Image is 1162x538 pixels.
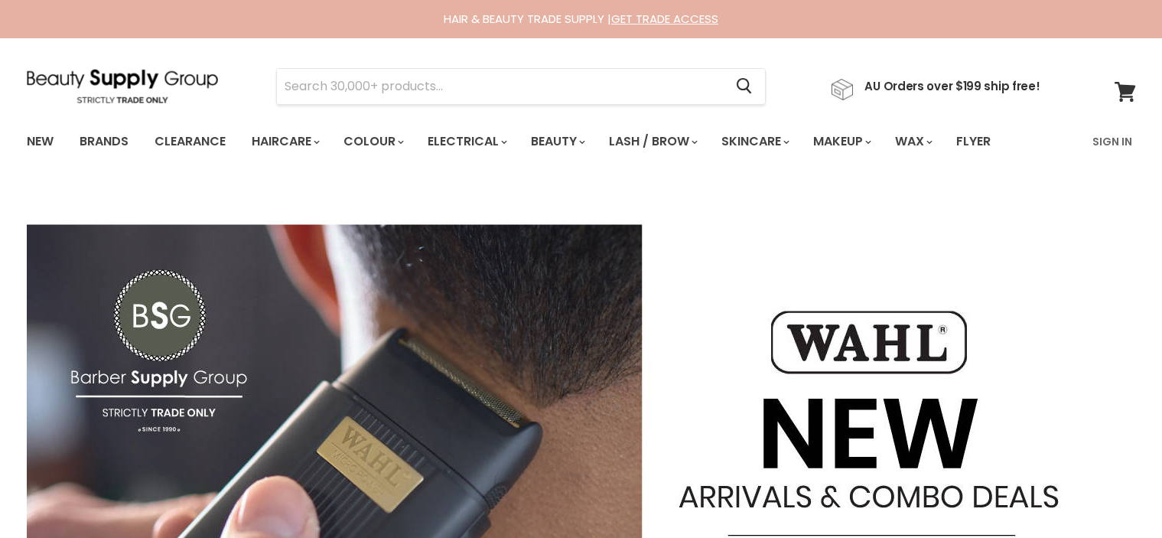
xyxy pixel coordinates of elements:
[1083,126,1141,158] a: Sign In
[68,126,140,158] a: Brands
[332,126,413,158] a: Colour
[945,126,1002,158] a: Flyer
[519,126,594,158] a: Beauty
[710,126,799,158] a: Skincare
[15,119,1043,164] ul: Main menu
[611,11,718,27] a: GET TRADE ACCESS
[143,126,237,158] a: Clearance
[884,126,942,158] a: Wax
[276,68,766,105] form: Product
[1086,466,1147,523] iframe: Gorgias live chat messenger
[802,126,880,158] a: Makeup
[597,126,707,158] a: Lash / Brow
[8,11,1155,27] div: HAIR & BEAUTY TRADE SUPPLY |
[724,69,765,104] button: Search
[240,126,329,158] a: Haircare
[8,119,1155,164] nav: Main
[416,126,516,158] a: Electrical
[277,69,724,104] input: Search
[15,126,65,158] a: New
